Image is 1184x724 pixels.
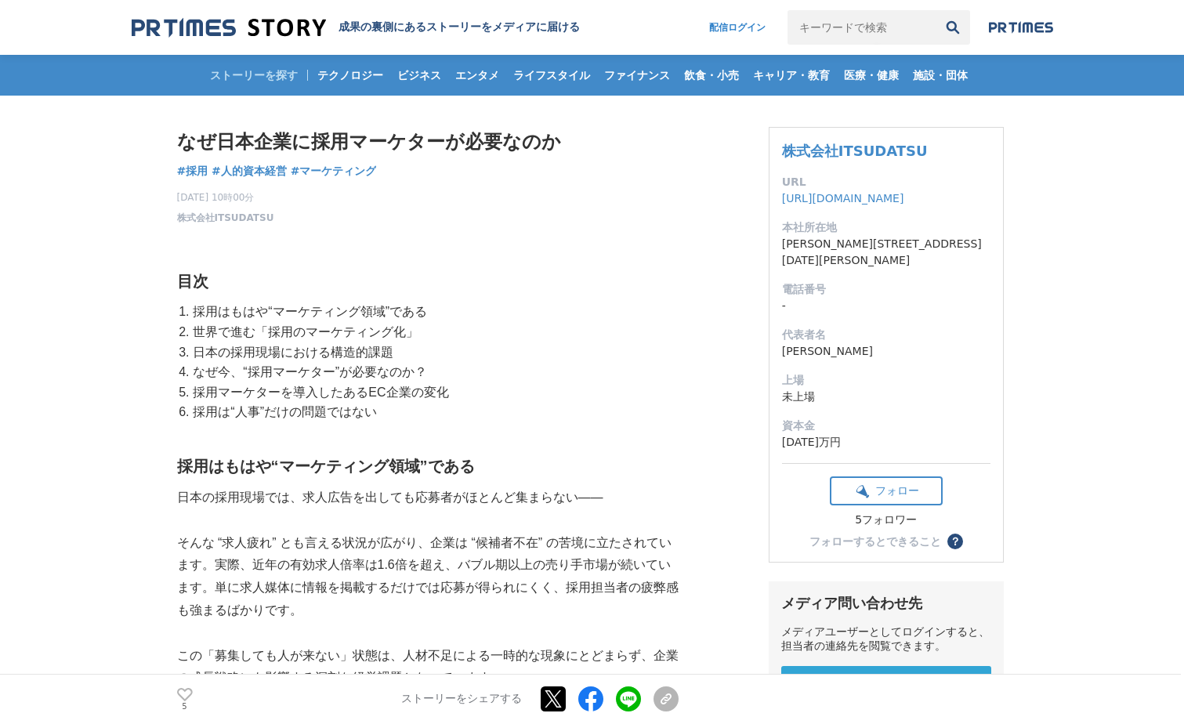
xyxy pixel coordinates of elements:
[507,68,596,82] span: ライフスタイル
[782,434,990,451] dd: [DATE]万円
[782,192,904,205] a: [URL][DOMAIN_NAME]
[907,68,974,82] span: 施設・団体
[190,362,679,382] li: なぜ今、“採用マーケター”が必要なのか？
[782,418,990,434] dt: 資本金
[950,536,961,547] span: ？
[782,236,990,269] dd: [PERSON_NAME][STREET_ADDRESS][DATE][PERSON_NAME]
[782,143,928,159] a: 株式会社ITSUDATSU
[782,281,990,298] dt: 電話番号
[830,513,943,527] div: 5フォロワー
[449,55,505,96] a: エンタメ
[782,219,990,236] dt: 本社所在地
[747,55,836,96] a: キャリア・教育
[291,164,377,178] span: #マーケティング
[177,211,274,225] a: 株式会社ITSUDATSU
[212,163,287,179] a: #人的資本経営
[177,532,679,622] p: そんな “求人疲れ” とも言える状況が広がり、企業は “候補者不在” の苦境に立たされています。実際、近年の有効求人倍率は1.6倍を超え、バブル期以上の売り手市場が続いています。単に求人媒体に情...
[781,625,991,653] div: メディアユーザーとしてログインすると、担当者の連絡先を閲覧できます。
[782,372,990,389] dt: 上場
[781,594,991,613] div: メディア問い合わせ先
[132,17,580,38] a: 成果の裏側にあるストーリーをメディアに届ける 成果の裏側にあるストーリーをメディアに届ける
[507,55,596,96] a: ライフスタイル
[190,322,679,342] li: 世界で進む「採用のマーケティング化」
[212,164,287,178] span: #人的資本経営
[190,302,679,322] li: 採用はもはや“マーケティング領域”である
[391,68,447,82] span: ビジネス
[177,164,208,178] span: #採用
[936,10,970,45] button: 検索
[177,458,475,475] strong: 採用はもはや“マーケティング領域”である
[598,55,676,96] a: ファイナンス
[907,55,974,96] a: 施設・団体
[391,55,447,96] a: ビジネス
[782,327,990,343] dt: 代表者名
[177,645,679,690] p: この「募集しても人が来ない」状態は、人材不足による一時的な現象にとどまらず、企業の成長戦略にも影響する深刻な経営課題となっています。
[449,68,505,82] span: エンタメ
[311,55,389,96] a: テクノロジー
[177,273,208,290] strong: 目次
[311,68,389,82] span: テクノロジー
[190,342,679,363] li: 日本の採用現場における構造的課題
[830,476,943,505] button: フォロー
[782,343,990,360] dd: [PERSON_NAME]
[678,55,745,96] a: 飲食・小売
[177,127,679,157] h1: なぜ日本企業に採用マーケターが必要なのか
[838,68,905,82] span: 医療・健康
[809,536,941,547] div: フォローするとできること
[693,10,781,45] a: 配信ログイン
[190,402,679,422] li: 採用は“人事”だけの問題ではない
[947,534,963,549] button: ？
[747,68,836,82] span: キャリア・教育
[177,190,274,205] span: [DATE] 10時00分
[782,298,990,314] dd: -
[678,68,745,82] span: 飲食・小売
[291,163,377,179] a: #マーケティング
[177,703,193,711] p: 5
[177,487,679,509] p: 日本の採用現場では、求人広告を出しても応募者がほとんど集まらない――
[782,174,990,190] dt: URL
[598,68,676,82] span: ファイナンス
[177,163,208,179] a: #採用
[190,382,679,403] li: 採用マーケターを導入したあるEC企業の変化
[401,693,522,707] p: ストーリーをシェアする
[989,21,1053,34] img: prtimes
[132,17,326,38] img: 成果の裏側にあるストーリーをメディアに届ける
[788,10,936,45] input: キーワードで検索
[339,20,580,34] h2: 成果の裏側にあるストーリーをメディアに届ける
[782,389,990,405] dd: 未上場
[838,55,905,96] a: 医療・健康
[781,666,991,715] a: メディアユーザー 新規登録 無料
